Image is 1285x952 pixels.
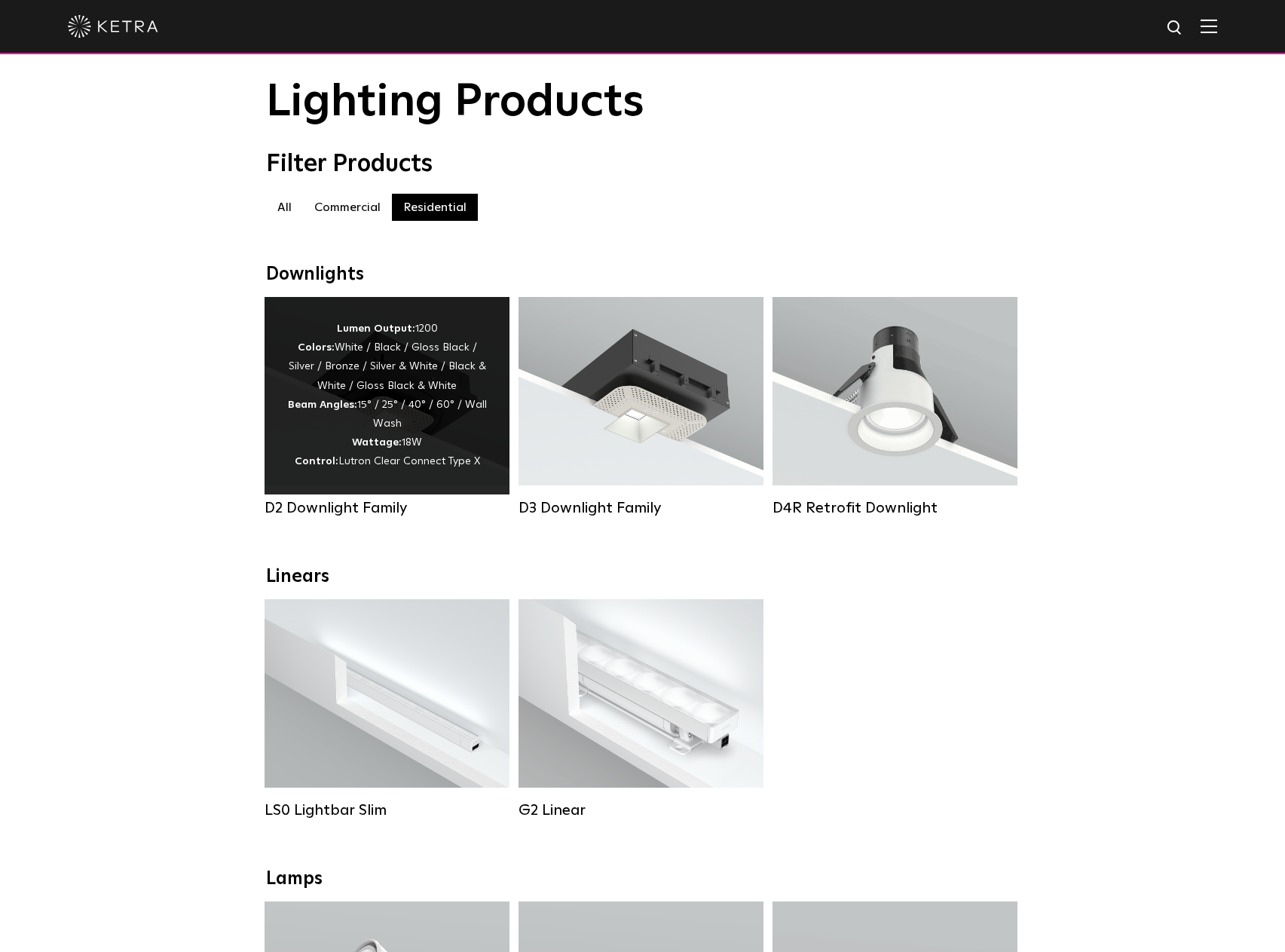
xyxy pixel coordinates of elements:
div: G2 Linear [519,801,763,819]
strong: Control: [295,456,338,467]
strong: Wattage: [352,437,402,448]
img: ketra-logo-2019-white [68,15,158,38]
div: LS0 Lightbar Slim [265,801,509,819]
a: D3 Downlight Family Lumen Output:700 / 900 / 1100Colors:White / Black / Silver / Bronze / Paintab... [519,297,763,516]
span: Lutron Clear Connect Type X [338,456,480,467]
div: 1200 White / Black / Gloss Black / Silver / Bronze / Silver & White / Black & White / Gloss Black... [287,320,487,472]
a: LS0 Lightbar Slim Lumen Output:200 / 350Colors:White / BlackControl:X96 Controller [265,599,509,818]
div: D3 Downlight Family [519,499,763,517]
div: D2 Downlight Family [265,499,509,517]
strong: Beam Angles: [288,399,357,410]
a: G2 Linear Lumen Output:400 / 700 / 1000Colors:WhiteBeam Angles:Flood / [GEOGRAPHIC_DATA] / Narrow... [519,599,763,818]
div: D4R Retrofit Downlight [773,499,1017,517]
a: D4R Retrofit Downlight Lumen Output:800Colors:White / BlackBeam Angles:15° / 25° / 40° / 60°Watta... [773,297,1017,516]
strong: Colors: [298,342,335,353]
label: Residential [392,194,478,221]
a: D2 Downlight Family Lumen Output:1200Colors:White / Black / Gloss Black / Silver / Bronze / Silve... [265,297,509,516]
div: Downlights [266,264,1020,286]
strong: Lumen Output: [337,323,415,334]
div: Lamps [266,868,1020,890]
img: search icon [1166,19,1185,38]
label: Commercial [303,194,392,221]
span: Lighting Products [266,80,644,125]
div: Linears [266,566,1020,588]
img: Hamburger%20Nav.svg [1201,19,1217,33]
label: All [266,194,303,221]
div: Filter Products [266,150,1020,179]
